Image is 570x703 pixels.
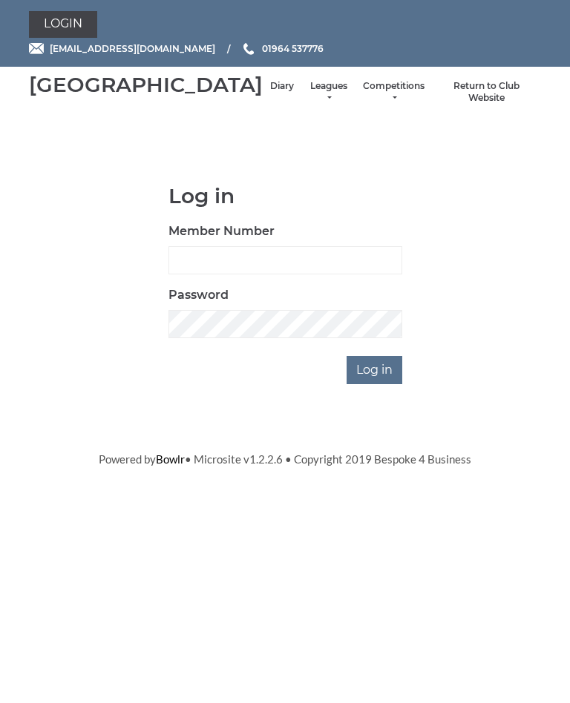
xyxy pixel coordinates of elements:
span: Powered by • Microsite v1.2.2.6 • Copyright 2019 Bespoke 4 Business [99,452,471,466]
a: Return to Club Website [439,80,534,105]
a: Phone us 01964 537776 [241,42,324,56]
a: Email [EMAIL_ADDRESS][DOMAIN_NAME] [29,42,215,56]
h1: Log in [168,185,402,208]
span: 01964 537776 [262,43,324,54]
label: Password [168,286,229,304]
a: Login [29,11,97,38]
label: Member Number [168,222,275,240]
img: Email [29,43,44,54]
img: Phone us [243,43,254,55]
a: Diary [270,80,294,93]
a: Leagues [309,80,348,105]
div: [GEOGRAPHIC_DATA] [29,73,263,96]
input: Log in [347,356,402,384]
a: Bowlr [156,452,185,466]
a: Competitions [363,80,425,105]
span: [EMAIL_ADDRESS][DOMAIN_NAME] [50,43,215,54]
